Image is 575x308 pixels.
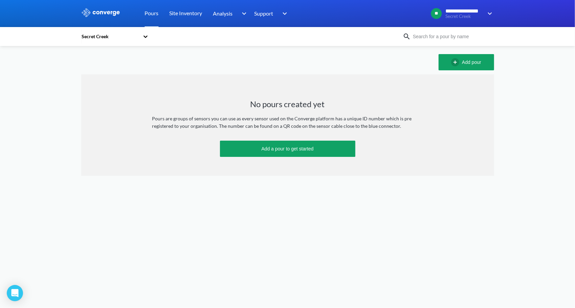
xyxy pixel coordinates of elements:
[439,54,494,70] button: Add pour
[81,8,120,17] img: logo_ewhite.svg
[483,9,494,18] img: downArrow.svg
[81,33,139,40] div: Secret Creek
[278,9,289,18] img: downArrow.svg
[255,9,273,18] span: Support
[237,9,248,18] img: downArrow.svg
[445,14,483,19] span: Secret Creek
[7,285,23,301] div: Open Intercom Messenger
[411,33,493,40] input: Search for a pour by name
[213,9,233,18] span: Analysis
[403,32,411,41] img: icon-search.svg
[451,58,462,66] img: add-circle-outline.svg
[152,115,423,130] div: Pours are groups of sensors you can use as every sensor used on the Converge platform has a uniqu...
[250,99,325,110] h1: No pours created yet
[220,141,355,157] button: Add a pour to get started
